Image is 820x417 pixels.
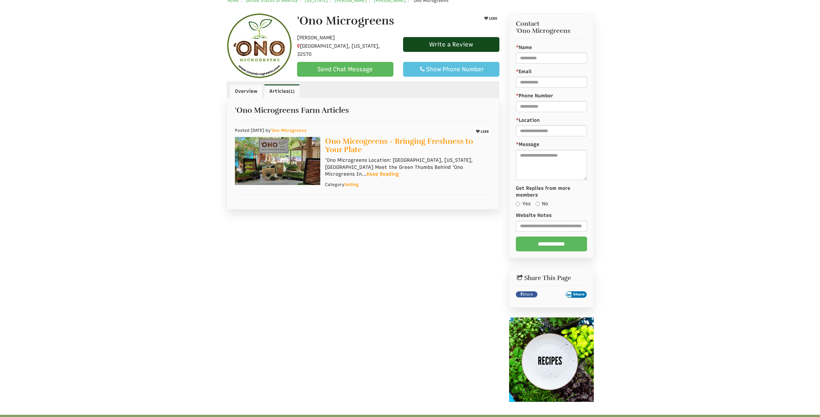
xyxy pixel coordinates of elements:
label: No [535,200,548,207]
input: No [535,202,540,206]
h1: 'Ono Microgreens [297,15,394,27]
small: (1) [289,89,294,94]
button: LIKE [474,128,491,136]
label: Message [516,141,587,148]
a: Share [516,291,537,298]
img: recipes [509,317,594,402]
label: Yes [516,200,531,207]
a: Keep Reading [367,171,399,178]
span: LIKE [488,16,497,21]
img: Ono Microgreens - Bringing Freshness to Your Plate [235,137,320,185]
button: LIKE [482,15,499,23]
label: Name [516,44,587,51]
a: Ono Microgreens - Bringing Freshness to Your Plate [325,137,486,154]
span: Posted [DATE] [235,128,264,133]
a: Send Chat Message [297,62,393,77]
a: Overview [230,84,263,98]
h2: 'Ono Microgreens Farm Articles [235,106,491,114]
span: [GEOGRAPHIC_DATA], [US_STATE], 32570 [297,43,380,57]
ul: Profile Tabs [227,81,500,98]
h3: Contact [516,20,587,34]
div: Category [325,182,359,188]
iframe: X Post Button [541,291,562,298]
a: Selling [344,182,359,187]
a: Articles [264,84,300,98]
input: Yes [516,202,520,206]
a: Write a Review [403,37,499,52]
span: [PERSON_NAME] [297,35,335,41]
label: Email [516,68,587,75]
span: by [265,128,306,133]
h2: Share This Page [516,275,587,282]
label: Website Notes [516,212,587,219]
label: Phone Number [516,92,587,99]
label: Location [516,117,540,124]
span: 'Ono Microgreens [516,27,570,34]
a: 'Ono Microgreens [271,128,306,133]
div: Show Phone Number [409,65,494,73]
span: LIKE [480,130,489,134]
label: Get Replies from more members [516,185,587,199]
button: Share [565,291,587,298]
p: 'Ono Microgreens Location: [GEOGRAPHIC_DATA], [US_STATE], [GEOGRAPHIC_DATA] Meet the Green Thumbs... [325,157,486,178]
img: Contact 'Ono Microgreens [227,14,292,78]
